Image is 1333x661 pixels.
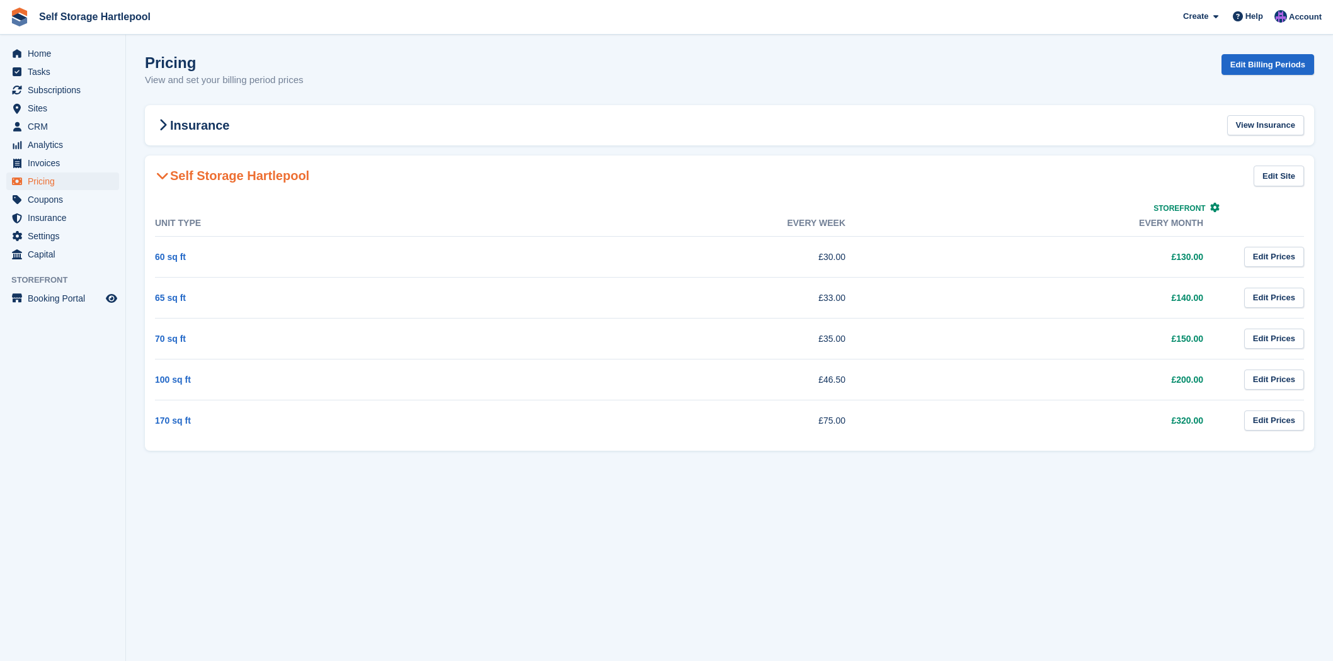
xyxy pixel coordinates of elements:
[6,154,119,172] a: menu
[145,73,304,88] p: View and set your billing period prices
[6,246,119,263] a: menu
[1244,370,1304,390] a: Edit Prices
[871,318,1228,359] td: £150.00
[6,45,119,62] a: menu
[871,277,1228,318] td: £140.00
[6,81,119,99] a: menu
[145,54,304,71] h1: Pricing
[6,172,119,190] a: menu
[155,415,191,426] a: 170 sq ft
[1244,247,1304,268] a: Edit Prices
[28,209,103,227] span: Insurance
[28,99,103,117] span: Sites
[28,154,103,172] span: Invoices
[513,359,871,400] td: £46.50
[513,318,871,359] td: £35.00
[28,191,103,208] span: Coupons
[155,118,229,133] h2: Insurance
[1244,288,1304,308] a: Edit Prices
[1221,54,1314,75] a: Edit Billing Periods
[28,118,103,135] span: CRM
[1227,115,1304,136] a: View Insurance
[155,334,186,344] a: 70 sq ft
[871,210,1228,237] th: Every month
[1289,11,1322,23] span: Account
[513,236,871,277] td: £30.00
[871,400,1228,441] td: £320.00
[28,246,103,263] span: Capital
[513,210,871,237] th: Every week
[1244,329,1304,349] a: Edit Prices
[6,118,119,135] a: menu
[28,290,103,307] span: Booking Portal
[155,293,186,303] a: 65 sq ft
[104,291,119,306] a: Preview store
[155,168,309,183] h2: Self Storage Hartlepool
[155,252,186,262] a: 60 sq ft
[6,99,119,117] a: menu
[871,236,1228,277] td: £130.00
[1153,204,1220,213] a: Storefront
[10,8,29,26] img: stora-icon-8386f47178a22dfd0bd8f6a31ec36ba5ce8667c1dd55bd0f319d3a0aa187defe.svg
[155,210,513,237] th: Unit Type
[513,400,871,441] td: £75.00
[1183,10,1208,23] span: Create
[28,45,103,62] span: Home
[6,227,119,245] a: menu
[1153,204,1205,213] span: Storefront
[6,290,119,307] a: menu
[1274,10,1287,23] img: Sean Wood
[871,359,1228,400] td: £200.00
[155,375,191,385] a: 100 sq ft
[28,227,103,245] span: Settings
[1244,410,1304,431] a: Edit Prices
[6,63,119,81] a: menu
[6,191,119,208] a: menu
[28,81,103,99] span: Subscriptions
[6,136,119,154] a: menu
[11,274,125,286] span: Storefront
[28,172,103,190] span: Pricing
[34,6,156,27] a: Self Storage Hartlepool
[28,136,103,154] span: Analytics
[1254,166,1304,186] a: Edit Site
[1245,10,1263,23] span: Help
[6,209,119,227] a: menu
[513,277,871,318] td: £33.00
[28,63,103,81] span: Tasks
